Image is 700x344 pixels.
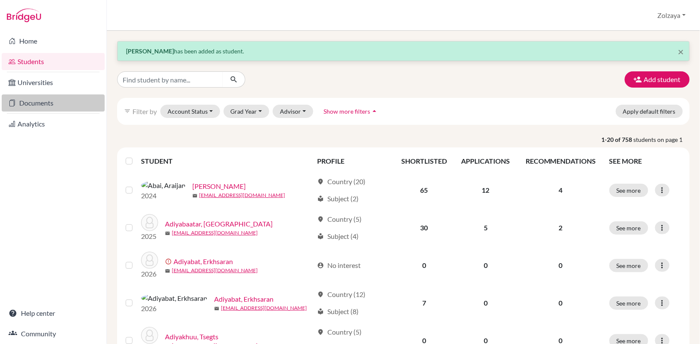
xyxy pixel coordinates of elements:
[117,71,223,88] input: Find student by name...
[317,262,324,269] span: account_circle
[609,221,648,235] button: See more
[165,231,170,236] span: mail
[454,247,518,284] td: 0
[141,293,207,303] img: Adiyabat, Erkhsaran
[174,256,233,267] a: Adiyabat, Erkhsaran
[454,209,518,247] td: 5
[214,294,274,304] a: Adiyabat, Erkhsaran
[609,184,648,197] button: See more
[199,191,285,199] a: [EMAIL_ADDRESS][DOMAIN_NAME]
[616,105,683,118] button: Apply default filters
[317,308,324,315] span: local_library
[317,105,386,118] button: Show more filtersarrow_drop_up
[625,71,690,88] button: Add student
[454,151,518,171] th: APPLICATIONS
[165,258,174,265] span: error_outline
[371,107,379,115] i: arrow_drop_up
[317,194,359,204] div: Subject (2)
[523,185,599,195] p: 4
[394,171,454,209] td: 65
[273,105,313,118] button: Advisor
[394,209,454,247] td: 30
[192,181,246,191] a: [PERSON_NAME]
[7,9,41,22] img: Bridge-U
[160,105,220,118] button: Account Status
[678,47,684,57] button: Close
[523,298,599,308] p: 0
[132,107,157,115] span: Filter by
[394,284,454,322] td: 7
[141,252,158,269] img: Adiyabat, Erkhsaran
[124,108,131,115] i: filter_list
[454,171,518,209] td: 12
[141,151,312,171] th: STUDENT
[523,223,599,233] p: 2
[172,267,258,274] a: [EMAIL_ADDRESS][DOMAIN_NAME]
[317,289,365,300] div: Country (12)
[394,151,454,171] th: SHORTLISTED
[317,214,362,224] div: Country (5)
[317,327,362,337] div: Country (5)
[141,327,158,344] img: Adiyakhuu, Tsegts
[2,74,105,91] a: Universities
[678,45,684,58] span: ×
[634,135,690,144] span: students on page 1
[317,291,324,298] span: location_on
[165,268,170,273] span: mail
[654,7,690,24] button: Zolzaya
[317,231,359,241] div: Subject (4)
[454,284,518,322] td: 0
[604,151,686,171] th: SEE MORE
[214,306,219,311] span: mail
[2,325,105,342] a: Community
[224,105,270,118] button: Grad Year
[523,260,599,270] p: 0
[141,180,185,191] img: Abai, Araijan
[141,269,158,279] p: 2026
[602,135,634,144] strong: 1-20 of 758
[317,176,365,187] div: Country (20)
[317,216,324,223] span: location_on
[317,233,324,240] span: local_library
[192,193,197,198] span: mail
[394,247,454,284] td: 0
[126,47,681,56] p: has been added as student.
[324,108,371,115] span: Show more filters
[317,260,361,270] div: No interest
[317,329,324,335] span: location_on
[317,178,324,185] span: location_on
[2,305,105,322] a: Help center
[2,94,105,112] a: Documents
[172,229,258,237] a: [EMAIL_ADDRESS][DOMAIN_NAME]
[2,53,105,70] a: Students
[165,332,218,342] a: Adiyakhuu, Tsegts
[518,151,604,171] th: RECOMMENDATIONS
[141,214,158,231] img: Adiyabaatar, Uilstuguldur
[609,259,648,272] button: See more
[141,231,158,241] p: 2025
[165,219,273,229] a: Adiyabaatar, [GEOGRAPHIC_DATA]
[141,191,185,201] p: 2024
[609,297,648,310] button: See more
[126,47,174,55] strong: [PERSON_NAME]
[2,32,105,50] a: Home
[221,304,307,312] a: [EMAIL_ADDRESS][DOMAIN_NAME]
[141,303,207,314] p: 2026
[317,306,359,317] div: Subject (8)
[312,151,394,171] th: PROFILE
[317,195,324,202] span: local_library
[2,115,105,132] a: Analytics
